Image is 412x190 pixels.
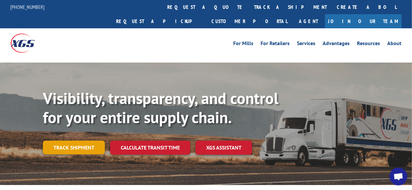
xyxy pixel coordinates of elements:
[111,14,207,28] a: Request a pickup
[234,41,254,48] a: For Mills
[110,141,190,155] a: Calculate transit time
[297,41,316,48] a: Services
[325,14,402,28] a: Join Our Team
[43,88,278,127] b: Visibility, transparency, and control for your entire supply chain.
[11,4,45,10] a: [PHONE_NUMBER]
[261,41,290,48] a: For Retailers
[196,141,252,155] a: XGS ASSISTANT
[388,41,402,48] a: About
[390,168,407,185] div: Open chat
[293,14,325,28] a: Agent
[43,141,105,154] a: Track shipment
[357,41,380,48] a: Resources
[323,41,350,48] a: Advantages
[207,14,293,28] a: Customer Portal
